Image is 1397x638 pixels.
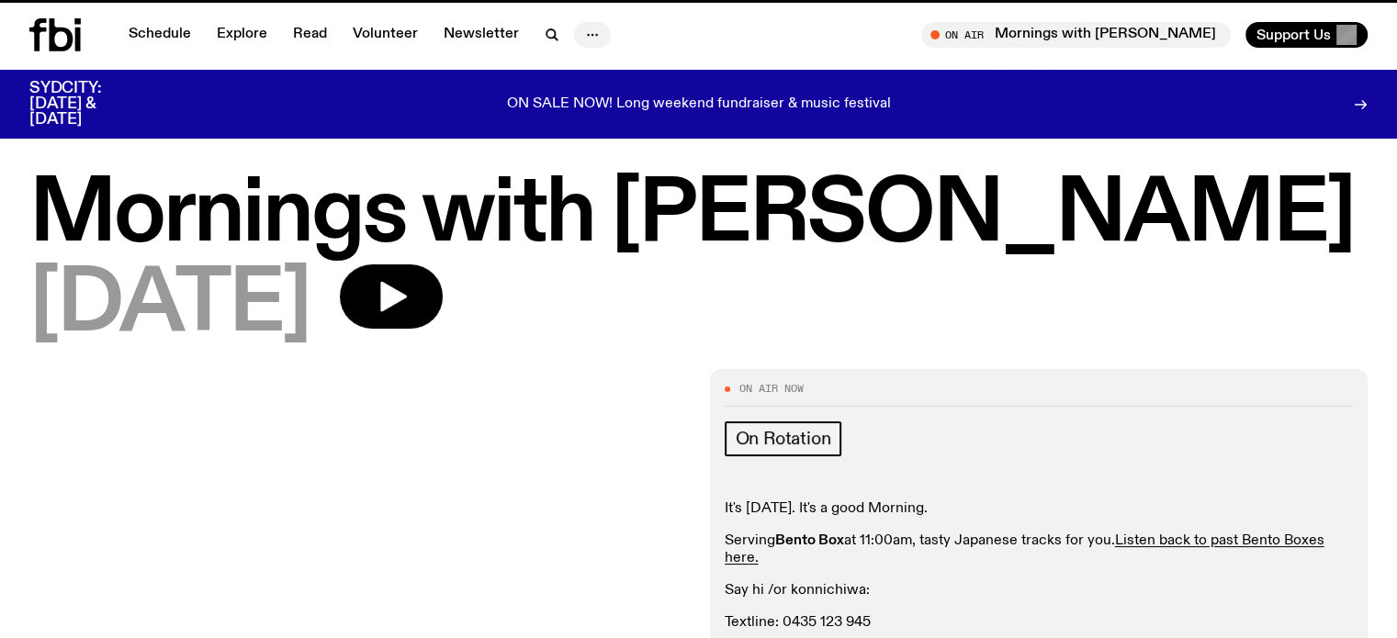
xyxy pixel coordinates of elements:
button: On AirMornings with [PERSON_NAME] [921,22,1231,48]
a: Newsletter [433,22,530,48]
strong: Bento Box [775,533,844,548]
span: On Rotation [736,429,831,449]
p: Textline: 0435 123 945 [725,614,1354,632]
h1: Mornings with [PERSON_NAME] [29,174,1368,257]
h3: SYDCITY: [DATE] & [DATE] [29,81,147,128]
span: [DATE] [29,264,310,347]
a: On Rotation [725,421,842,456]
p: Serving at 11:00am, tasty Japanese tracks for you. [725,532,1354,567]
span: Support Us [1256,27,1331,43]
p: Say hi /or konnichiwa: [725,582,1354,599]
a: Explore [206,22,278,48]
a: Schedule [118,22,202,48]
a: Volunteer [342,22,429,48]
span: On Air Now [739,384,804,394]
p: It's [DATE]. It's a good Morning. [725,500,1354,518]
button: Support Us [1245,22,1368,48]
a: Read [282,22,338,48]
p: ON SALE NOW! Long weekend fundraiser & music festival [507,96,891,113]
